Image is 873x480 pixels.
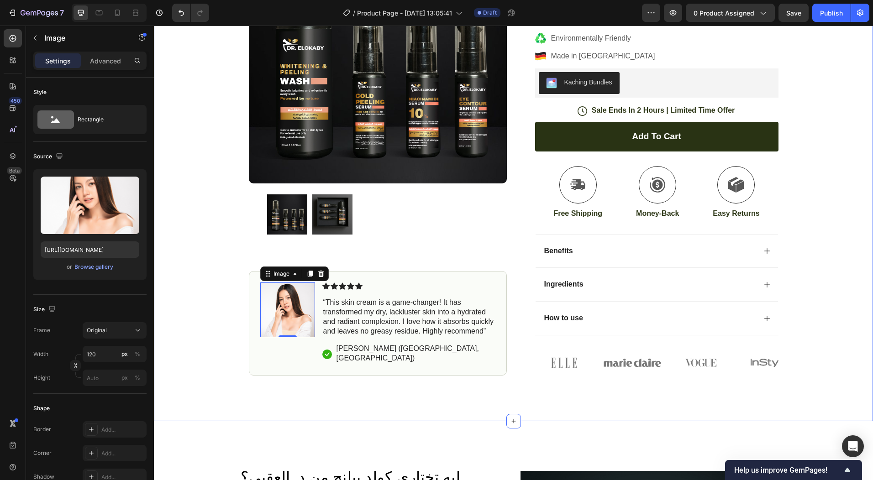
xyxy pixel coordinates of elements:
p: Advanced [90,56,121,66]
p: Environmentally Friendly [397,7,501,18]
div: Beta [7,167,22,174]
span: Help us improve GemPages! [734,466,842,475]
button: 0 product assigned [686,4,775,22]
p: How to use [390,288,429,297]
div: Style [33,88,47,96]
button: Kaching Bundles [385,47,466,68]
button: Add to cart [381,96,625,126]
p: Easy Returns [559,183,605,193]
p: Settings [45,56,71,66]
div: Open Intercom Messenger [842,435,864,457]
img: preview-image [41,177,139,234]
label: Height [33,374,50,382]
div: Browse gallery [74,263,113,271]
div: Source [33,151,65,163]
span: Draft [483,9,497,17]
div: % [135,374,140,382]
div: Add... [101,426,144,434]
div: Size [33,303,58,316]
button: 7 [4,4,68,22]
p: Made in [GEOGRAPHIC_DATA] [397,25,501,36]
div: px [121,374,128,382]
div: Border [33,425,51,433]
iframe: Design area [154,26,873,480]
div: Add to cart [478,105,527,117]
input: https://example.com/image.jpg [41,241,139,258]
span: Original [87,326,107,334]
p: Image [44,32,122,43]
label: Width [33,350,48,358]
p: Ingredients [390,254,430,264]
div: 450 [9,97,22,104]
p: “This skin cream is a game-changer! It has transformed my dry, lackluster skin into a hydrated an... [169,272,341,310]
button: Show survey - Help us improve GemPages! [734,464,853,475]
p: [PERSON_NAME] ([GEOGRAPHIC_DATA], [GEOGRAPHIC_DATA]) [183,318,341,338]
button: Browse gallery [74,262,114,271]
div: Add... [101,449,144,458]
p: Money-Back [482,183,525,193]
p: Sale Ends In 2 Hours | Limited Time Offer [438,80,581,90]
div: Kaching Bundles [410,52,458,62]
img: gempages_432750572815254551-e61e7829-47ae-4815-938a-13ef13fcc808.png [518,324,576,350]
span: / [353,8,355,18]
span: 0 product assigned [694,8,754,18]
img: KachingBundles.png [392,52,403,63]
button: Save [778,4,809,22]
button: px [132,349,143,360]
span: Save [786,9,801,17]
button: Original [83,322,147,339]
button: Publish [812,4,851,22]
input: px% [83,346,147,362]
div: Publish [820,8,843,18]
p: Free Shipping [400,183,448,193]
div: Undo/Redo [172,4,209,22]
div: % [135,350,140,358]
div: Rectangle [78,109,133,130]
img: gempages_432750572815254551-862cdf2e-aba6-4086-86e1-6aedcbdae31d.png [381,324,439,350]
p: 7 [60,7,64,18]
span: Product Page - [DATE] 13:05:41 [357,8,452,18]
span: or [67,261,72,272]
div: Shape [33,404,50,412]
div: px [121,350,128,358]
div: Corner [33,449,52,457]
p: Benefits [390,221,419,230]
h2: ليه تختاري كولد بيلنج من د. العقبي؟ [86,441,338,463]
button: % [119,372,130,383]
button: % [119,349,130,360]
img: gempages_432750572815254551-9865b96a-718f-4e2f-bc8e-2aa16a04ab06.png [450,324,507,350]
input: px% [83,370,147,386]
img: gempages_432750572815254551-18635748-8903-4856-abf3-9296e066d3eb.png [587,324,644,350]
label: Frame [33,326,50,334]
button: px [132,372,143,383]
